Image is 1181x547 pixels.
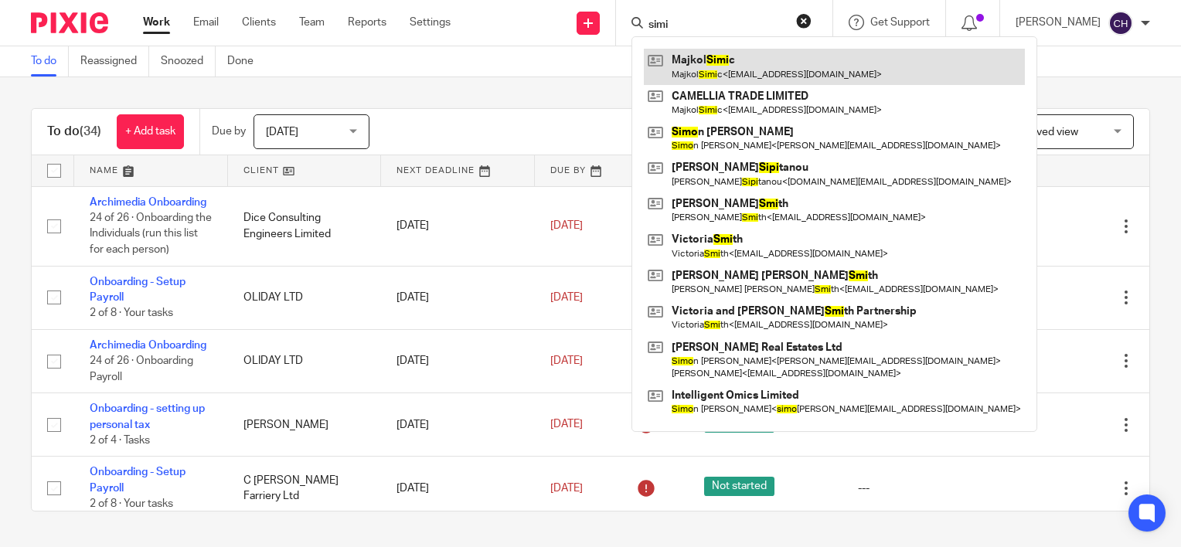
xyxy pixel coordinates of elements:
a: Settings [410,15,451,30]
td: [DATE] [381,266,535,329]
a: Snoozed [161,46,216,76]
span: 2 of 8 · Your tasks [90,307,173,318]
a: Work [143,15,170,30]
h1: To do [47,124,101,140]
td: [DATE] [381,186,535,266]
span: [DATE] [550,420,583,430]
td: [DATE] [381,329,535,392]
a: Archimedia Onboarding [90,197,206,208]
a: Onboarding - Setup Payroll [90,277,185,303]
span: Not started [704,477,774,496]
p: Due by [212,124,246,139]
a: Onboarding - Setup Payroll [90,467,185,493]
span: [DATE] [550,355,583,366]
span: [DATE] [550,220,583,231]
td: C [PERSON_NAME] Farriery Ltd [228,457,382,520]
td: [DATE] [381,457,535,520]
a: To do [31,46,69,76]
a: Email [193,15,219,30]
button: Clear [796,13,812,29]
img: Pixie [31,12,108,33]
a: Done [227,46,265,76]
td: [DATE] [381,393,535,457]
td: OLIDAY LTD [228,329,382,392]
span: 24 of 26 · Onboarding the Individuals (run this list for each person) [90,212,212,255]
span: [DATE] [266,127,298,138]
p: [PERSON_NAME] [1016,15,1101,30]
a: Clients [242,15,276,30]
span: Get Support [870,17,930,28]
td: Dice Consulting Engineers Limited [228,186,382,266]
a: Reports [348,15,386,30]
a: Team [299,15,325,30]
a: Archimedia Onboarding [90,340,206,351]
td: [PERSON_NAME] [228,393,382,457]
a: + Add task [117,114,184,149]
img: svg%3E [1108,11,1133,36]
input: Search [647,19,786,32]
span: 2 of 8 · Your tasks [90,498,173,509]
span: 2 of 4 · Tasks [90,435,150,446]
div: --- [858,481,981,496]
a: Reassigned [80,46,149,76]
span: [DATE] [550,292,583,303]
a: Onboarding - setting up personal tax [90,403,205,430]
span: (34) [80,125,101,138]
span: [DATE] [550,483,583,494]
td: OLIDAY LTD [228,266,382,329]
span: 24 of 26 · Onboarding Payroll [90,355,193,382]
